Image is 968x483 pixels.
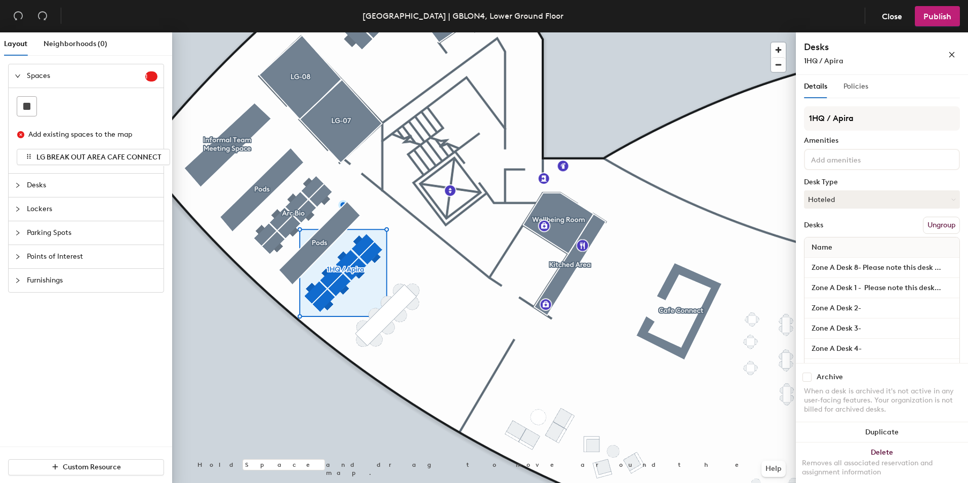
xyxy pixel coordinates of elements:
button: Undo (⌘ + Z) [8,6,28,26]
span: LG BREAK OUT AREA CAFE CONNECT [36,153,162,162]
button: Hoteled [804,190,960,209]
span: Points of Interest [27,245,157,268]
div: Add existing spaces to the map [28,129,149,140]
button: Ungroup [923,217,960,234]
span: close [948,51,955,58]
span: Furnishings [27,269,157,292]
span: Details [804,82,827,91]
sup: 1 [145,71,157,82]
span: collapsed [15,182,21,188]
input: Unnamed desk [806,321,957,336]
span: Policies [843,82,868,91]
span: Close [882,12,902,21]
div: Desks [804,221,823,229]
span: collapsed [15,206,21,212]
div: Amenities [804,137,960,145]
span: close-circle [17,131,24,138]
input: Add amenities [809,153,900,165]
span: 1 [145,73,157,80]
span: collapsed [15,230,21,236]
div: Archive [817,373,843,381]
input: Unnamed desk [806,342,957,356]
button: Help [761,461,786,477]
h4: Desks [804,41,915,54]
span: collapsed [15,254,21,260]
span: Layout [4,39,27,48]
span: Spaces [27,64,145,88]
span: Custom Resource [63,463,121,471]
input: Unnamed desk [806,362,957,376]
div: [GEOGRAPHIC_DATA] | GBLON4, Lower Ground Floor [362,10,563,22]
div: Desk Type [804,178,960,186]
button: Custom Resource [8,459,164,475]
span: collapsed [15,277,21,284]
span: Neighborhoods (0) [44,39,107,48]
input: Unnamed desk [806,261,957,275]
span: undo [13,11,23,21]
input: Unnamed desk [806,301,957,315]
button: Publish [915,6,960,26]
button: LG BREAK OUT AREA CAFE CONNECT [17,149,170,165]
span: Parking Spots [27,221,157,245]
span: 1HQ / Apira [804,57,843,65]
span: Name [806,238,837,257]
span: expanded [15,73,21,79]
span: Lockers [27,197,157,221]
div: Removes all associated reservation and assignment information [802,459,962,477]
button: Duplicate [796,422,968,442]
button: Close [873,6,911,26]
input: Unnamed desk [806,281,957,295]
div: When a desk is archived it's not active in any user-facing features. Your organization is not bil... [804,387,960,414]
button: Redo (⌘ + ⇧ + Z) [32,6,53,26]
span: Publish [923,12,951,21]
span: Desks [27,174,157,197]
